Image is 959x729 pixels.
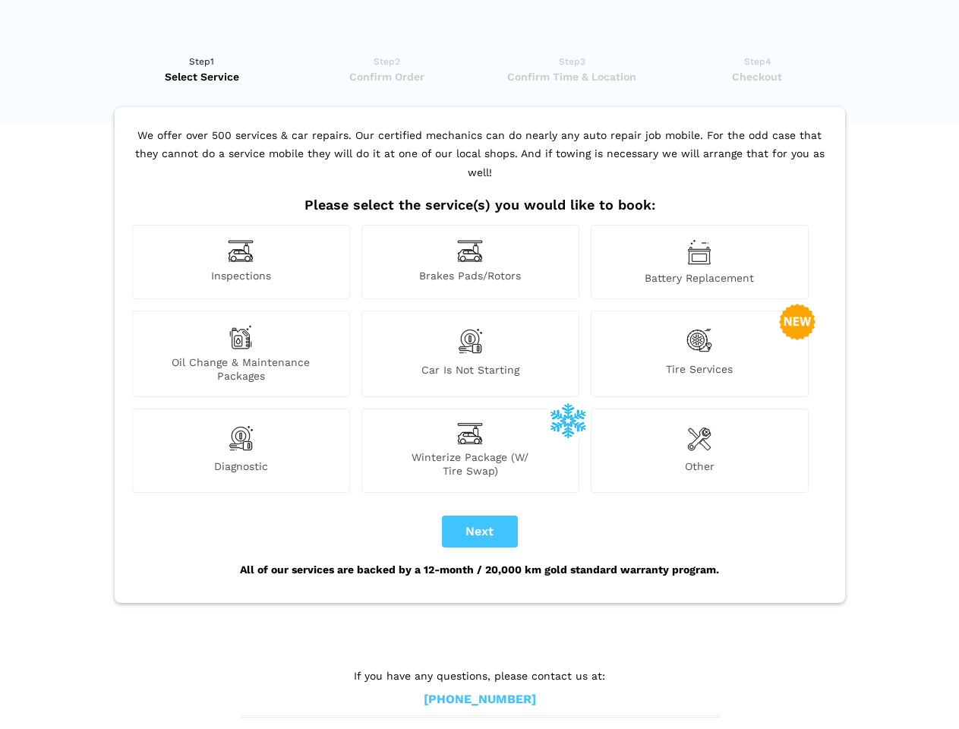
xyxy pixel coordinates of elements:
span: Car is not starting [362,363,579,383]
span: Select Service [115,69,290,84]
span: Other [591,459,808,478]
img: new-badge-2-48.png [779,304,815,340]
span: Inspections [133,269,349,285]
a: Step2 [299,54,475,84]
span: Winterize Package (W/ Tire Swap) [362,450,579,478]
div: All of our services are backed by a 12-month / 20,000 km gold standard warranty program. [128,548,831,592]
span: Brakes Pads/Rotors [362,269,579,285]
p: We offer over 500 services & car repairs. Our certified mechanics can do nearly any auto repair j... [128,126,831,197]
span: Checkout [670,69,845,84]
span: Battery Replacement [591,271,808,285]
span: Oil Change & Maintenance Packages [133,355,349,383]
a: [PHONE_NUMBER] [424,692,536,708]
span: Tire Services [591,362,808,383]
span: Diagnostic [133,459,349,478]
p: If you have any questions, please contact us at: [241,667,719,684]
button: Next [442,516,518,548]
span: Confirm Order [299,69,475,84]
a: Step3 [484,54,660,84]
a: Step4 [670,54,845,84]
h2: Please select the service(s) you would like to book: [128,197,831,213]
span: Confirm Time & Location [484,69,660,84]
img: winterize-icon_1.png [550,402,586,438]
a: Step1 [115,54,290,84]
